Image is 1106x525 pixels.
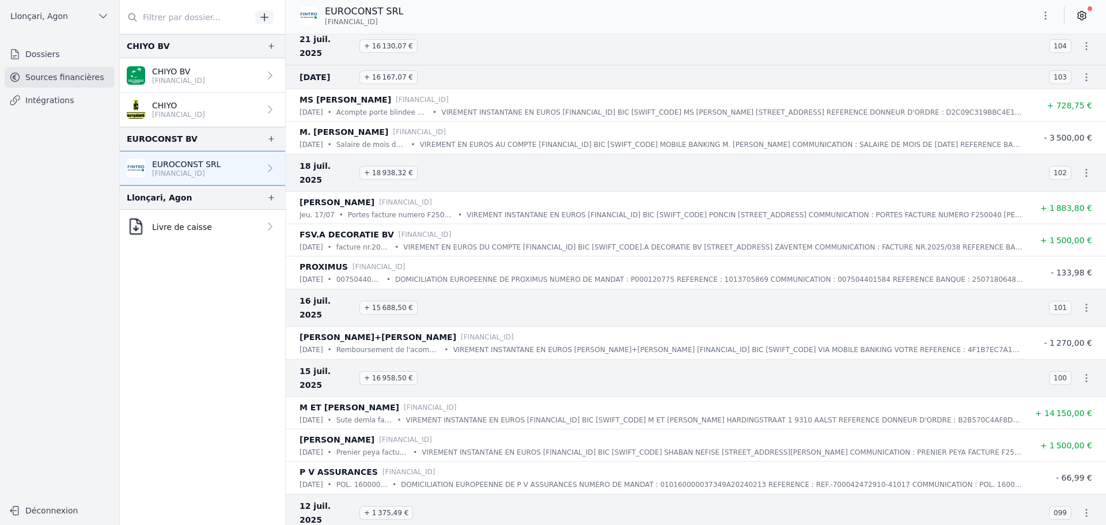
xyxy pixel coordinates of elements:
[1049,371,1071,385] span: 100
[359,301,418,315] span: + 15 688,50 €
[397,414,401,426] div: •
[359,39,418,53] span: + 16 130,07 €
[382,466,435,478] p: [FINANCIAL_ID]
[387,274,391,285] div: •
[152,66,205,77] p: CHIYO BV
[1040,441,1092,450] span: + 1 500,00 €
[127,39,170,53] div: CHIYO BV
[403,241,1023,253] p: VIREMENT EN EUROS DU COMPTE [FINANCIAL_ID] BIC [SWIFT_CODE].A DECORATIE BV [STREET_ADDRESS] ZAVEN...
[1047,101,1092,110] span: + 728,75 €
[404,402,457,413] p: [FINANCIAL_ID]
[441,107,1023,118] p: VIREMENT INSTANTANE EN EUROS [FINANCIAL_ID] BIC [SWIFT_CODE] MS [PERSON_NAME] [STREET_ADDRESS] RE...
[328,479,332,490] div: •
[120,210,285,243] a: Livre de caisse
[353,261,406,273] p: [FINANCIAL_ID]
[300,433,374,447] p: [PERSON_NAME]
[1049,39,1071,53] span: 104
[300,260,348,274] p: PROXIMUS
[328,344,332,356] div: •
[152,100,205,111] p: CHIYO
[127,191,192,205] div: Llonçari, Agon
[336,139,407,150] p: Salaire de mois de [DATE]
[120,58,285,93] a: CHIYO BV [FINANCIAL_ID]
[359,371,418,385] span: + 16 958,50 €
[127,66,145,85] img: BNP_BE_BUSINESS_GEBABEBB.png
[1049,166,1071,180] span: 102
[328,107,332,118] div: •
[411,139,415,150] div: •
[379,434,432,445] p: [FINANCIAL_ID]
[5,501,115,520] button: Déconnexion
[461,331,514,343] p: [FINANCIAL_ID]
[300,364,355,392] span: 15 juil. 2025
[300,125,388,139] p: M. [PERSON_NAME]
[152,110,205,119] p: [FINANCIAL_ID]
[336,241,391,253] p: facture nr.2025/038
[336,414,393,426] p: Sute demla facture 2025/036
[300,294,355,322] span: 16 juil. 2025
[300,32,355,60] span: 21 juil. 2025
[300,414,323,426] p: [DATE]
[5,7,115,25] button: Llonçari, Agon
[336,447,409,458] p: Prenier peya facture f250039
[5,44,115,65] a: Dossiers
[396,94,449,105] p: [FINANCIAL_ID]
[444,344,448,356] div: •
[1044,133,1092,142] span: - 3 500,00 €
[359,166,418,180] span: + 18 938,32 €
[328,447,332,458] div: •
[453,344,1023,356] p: VIREMENT INSTANTANE EN EUROS [PERSON_NAME]+[PERSON_NAME] [FINANCIAL_ID] BIC [SWIFT_CODE] VIA MOBI...
[300,93,391,107] p: MS [PERSON_NAME]
[300,465,378,479] p: P V ASSURANCES
[393,126,446,138] p: [FINANCIAL_ID]
[336,107,428,118] p: Acompte porte blindee Abderrahmani [STREET_ADDRESS]
[1049,70,1071,84] span: 103
[120,93,285,127] a: CHIYO [FINANCIAL_ID]
[328,241,332,253] div: •
[328,414,332,426] div: •
[336,274,382,285] p: 007504401584
[336,344,440,356] p: Remboursement de l'acompte de Note de Credit No CN250001
[458,209,462,221] div: •
[120,151,285,186] a: EUROCONST SRL [FINANCIAL_ID]
[5,67,115,88] a: Sources financières
[300,70,355,84] span: [DATE]
[325,17,378,27] span: [FINANCIAL_ID]
[1056,473,1092,482] span: - 66,99 €
[300,209,335,221] p: jeu. 17/07
[467,209,1023,221] p: VIREMENT INSTANTANE EN EUROS [FINANCIAL_ID] BIC [SWIFT_CODE] PONCIN [STREET_ADDRESS] COMMUNICATIO...
[127,159,145,177] img: FINTRO_BE_BUSINESS_GEBABEBB.png
[300,274,323,285] p: [DATE]
[152,76,205,85] p: [FINANCIAL_ID]
[300,479,323,490] p: [DATE]
[339,209,343,221] div: •
[120,7,251,28] input: Filtrer par dossier...
[127,217,145,236] img: document-arrow-down.png
[328,139,332,150] div: •
[401,479,1023,490] p: DOMICILIATION EUROPEENNE DE P V ASSURANCES NUMERO DE MANDAT : 010160000037349A20240213 REFERENCE ...
[422,447,1023,458] p: VIREMENT INSTANTANE EN EUROS [FINANCIAL_ID] BIC [SWIFT_CODE] SHABAN NEFISE [STREET_ADDRESS][PERSO...
[152,169,221,178] p: [FINANCIAL_ID]
[348,209,453,221] p: Portes facture numero F250040 [PERSON_NAME]
[399,229,452,240] p: [FINANCIAL_ID]
[127,100,145,119] img: EUROPA_BANK_EURBBE99XXX.png
[300,107,323,118] p: [DATE]
[127,132,198,146] div: EUROCONST BV
[300,344,323,356] p: [DATE]
[1051,268,1092,277] span: - 133,98 €
[152,221,212,233] p: Livre de caisse
[395,274,1023,285] p: DOMICILIATION EUROPEENNE DE PROXIMUS NUMERO DE MANDAT : P000120775 REFERENCE : 1013705869 COMMUNI...
[300,401,399,414] p: M ET [PERSON_NAME]
[1049,301,1071,315] span: 101
[336,479,388,490] p: POL. 160000037349/
[395,241,399,253] div: •
[379,197,432,208] p: [FINANCIAL_ID]
[420,139,1023,150] p: VIREMENT EN EUROS AU COMPTE [FINANCIAL_ID] BIC [SWIFT_CODE] MOBILE BANKING M. [PERSON_NAME] COMMU...
[1040,236,1092,245] span: + 1 500,00 €
[5,90,115,111] a: Intégrations
[300,159,355,187] span: 18 juil. 2025
[406,414,1023,426] p: VIREMENT INSTANTANE EN EUROS [FINANCIAL_ID] BIC [SWIFT_CODE] M ET [PERSON_NAME] HARDINGSTRAAT 1 9...
[413,447,417,458] div: •
[300,195,374,209] p: [PERSON_NAME]
[300,330,456,344] p: [PERSON_NAME]+[PERSON_NAME]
